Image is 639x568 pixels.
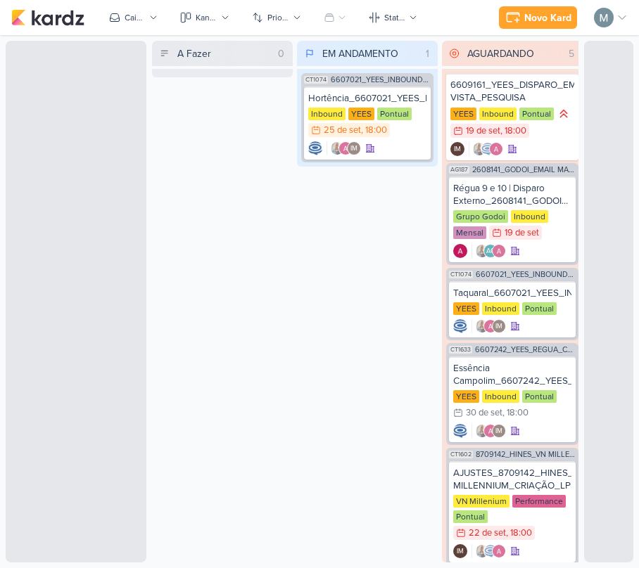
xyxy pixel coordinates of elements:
[495,323,502,330] p: IM
[476,271,576,278] span: 6607021_YEES_INBOUND_NOVA_PROPOSTA_RÉGUA_NOVOS_LEADS
[466,408,502,418] div: 30 de set
[524,11,571,25] div: Novo Kard
[475,346,576,354] span: 6607242_YEES_REGUA_COMPRADORES_CAMPINAS_SOROCABA
[450,108,476,120] div: YEES
[449,346,472,354] span: CT1633
[475,319,489,333] img: Iara Santos
[472,244,506,258] div: Colaboradores: Iara Santos, Aline Gimenez Graciano, Alessandra Gomes
[469,529,506,538] div: 22 de set
[483,544,498,558] img: Caroline Traven De Andrade
[563,46,580,61] div: 5
[454,146,461,153] p: IM
[475,544,489,558] img: Iara Santos
[511,210,548,223] div: Inbound
[505,228,539,238] div: 19 de set
[272,46,290,61] div: 0
[594,8,614,27] img: Mariana Amorim
[350,146,358,153] p: IM
[506,529,532,538] div: , 18:00
[512,495,566,508] div: Performance
[308,108,346,120] div: Inbound
[472,142,486,156] img: Iara Santos
[472,424,506,438] div: Colaboradores: Iara Santos, Alessandra Gomes, Isabella Machado Guimarães
[483,244,498,258] div: Aline Gimenez Graciano
[450,142,464,156] div: Isabella Machado Guimarães
[331,76,431,84] span: 6607021_YEES_INBOUND_NOVA_PROPOSTA_RÉGUA_NOVOS_LEADS
[453,390,479,403] div: YEES
[476,451,576,458] span: 8709142_HINES_VN MILLENNIUM_CRIAÇÃO_LP
[450,79,574,104] div: 6609161_YEES_DISPARO_EMAIL_BUENA VISTA_PESQUISA
[486,248,495,255] p: AG
[308,141,322,155] div: Criador(a): Caroline Traven De Andrade
[495,428,502,435] p: IM
[453,210,508,223] div: Grupo Godoi
[377,108,412,120] div: Pontual
[453,362,571,387] div: Essência Campolim_6607242_YEES_REGUA_COMPRADORES_CAMPINAS_SOROCABA
[308,92,426,105] div: Hortência_6607021_YEES_INBOUND_NOVA_PROPOSTA_RÉGUA_NOVOS_LEADS
[453,495,510,508] div: VN Millenium
[449,166,469,174] span: AG187
[479,108,517,120] div: Inbound
[522,302,557,315] div: Pontual
[453,244,467,258] img: Alessandra Gomes
[482,390,519,403] div: Inbound
[449,271,473,278] span: CT1074
[481,142,495,156] img: Caroline Traven De Andrade
[472,544,506,558] div: Colaboradores: Iara Santos, Caroline Traven De Andrade, Alessandra Gomes
[453,302,479,315] div: YEES
[475,244,489,258] img: Iara Santos
[453,287,571,299] div: Taquaral_6607021_YEES_INBOUND_NOVA_PROPOSTA_RÉGUA_NOVOS_LEADS
[348,108,374,120] div: YEES
[347,141,361,155] div: Isabella Machado Guimarães
[475,424,489,438] img: Iara Santos
[453,182,571,207] div: Régua 9 e 10 | Disparo Externo_2608141_GODOI_EMAIL MARKETING_SETEMBRO
[469,142,503,156] div: Colaboradores: Iara Santos, Caroline Traven De Andrade, Alessandra Gomes
[472,319,506,333] div: Colaboradores: Iara Santos, Alessandra Gomes, Isabella Machado Guimarães
[304,76,328,84] span: CT1074
[483,424,498,438] img: Alessandra Gomes
[466,127,500,136] div: 19 de set
[453,424,467,438] div: Criador(a): Caroline Traven De Andrade
[450,142,464,156] div: Criador(a): Isabella Machado Guimarães
[11,9,84,26] img: kardz.app
[492,319,506,333] div: Isabella Machado Guimarães
[557,107,571,121] div: Prioridade Alta
[453,319,467,333] div: Criador(a): Caroline Traven De Andrade
[519,108,554,120] div: Pontual
[339,141,353,155] img: Alessandra Gomes
[308,141,322,155] img: Caroline Traven De Andrade
[361,126,387,135] div: , 18:00
[472,166,576,174] span: 2608141_GODOI_EMAIL MARKETING_SETEMBRO
[489,142,503,156] img: Alessandra Gomes
[492,244,506,258] img: Alessandra Gomes
[453,510,488,523] div: Pontual
[499,6,577,29] button: Novo Kard
[457,548,464,555] p: IM
[483,319,498,333] img: Alessandra Gomes
[500,127,526,136] div: , 18:00
[453,244,467,258] div: Criador(a): Alessandra Gomes
[420,46,435,61] div: 1
[482,302,519,315] div: Inbound
[324,126,361,135] div: 25 de set
[449,451,473,458] span: CT1602
[492,544,506,558] img: Alessandra Gomes
[327,141,361,155] div: Colaboradores: Iara Santos, Alessandra Gomes, Isabella Machado Guimarães
[453,544,467,558] div: Criador(a): Isabella Machado Guimarães
[453,467,571,492] div: AJUSTES_8709142_HINES_VN MILLENNIUM_CRIAÇÃO_LP
[522,390,557,403] div: Pontual
[502,408,529,418] div: , 18:00
[453,544,467,558] div: Isabella Machado Guimarães
[330,141,344,155] img: Iara Santos
[492,424,506,438] div: Isabella Machado Guimarães
[453,424,467,438] img: Caroline Traven De Andrade
[453,226,486,239] div: Mensal
[453,319,467,333] img: Caroline Traven De Andrade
